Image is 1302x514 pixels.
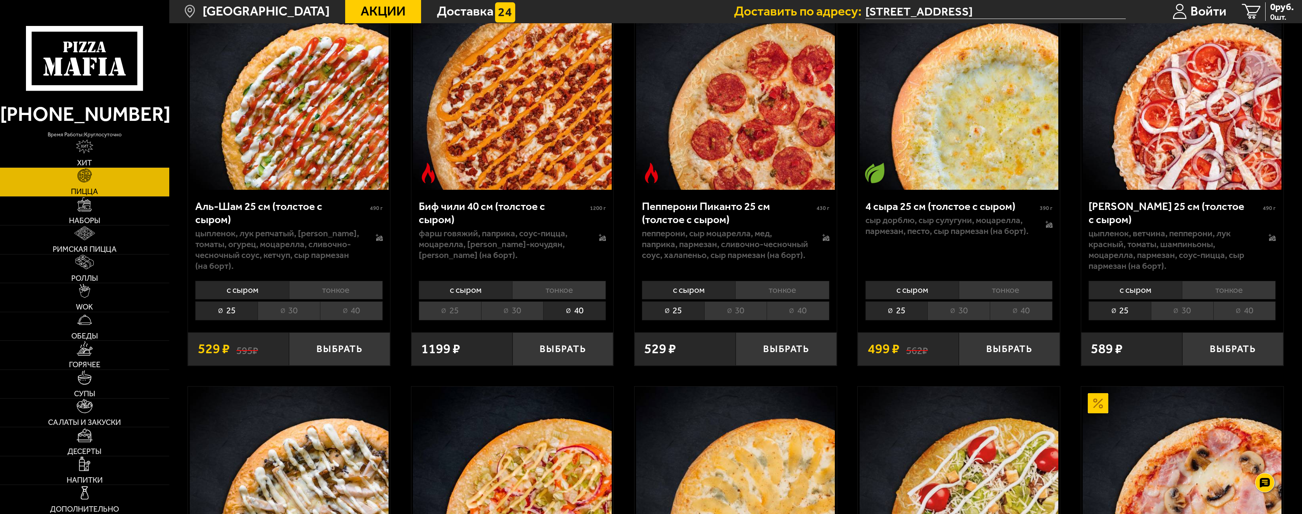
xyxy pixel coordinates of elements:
p: цыпленок, ветчина, пепперони, лук красный, томаты, шампиньоны, моцарелла, пармезан, соус-пицца, с... [1089,228,1255,272]
span: 529 ₽ [644,342,676,356]
li: с сыром [1089,281,1182,299]
li: 25 [642,301,704,320]
span: 490 г [1263,205,1276,211]
input: Ваш адрес доставки [865,5,1126,19]
img: Акционный [1088,393,1108,414]
li: 30 [927,301,990,320]
span: Роллы [71,275,98,282]
li: 40 [1213,301,1276,320]
span: Супы [74,390,95,398]
span: Горячее [69,361,100,369]
li: тонкое [1182,281,1276,299]
button: Выбрать [959,332,1060,366]
p: фарш говяжий, паприка, соус-пицца, моцарелла, [PERSON_NAME]-кочудян, [PERSON_NAME] (на борт). [419,228,585,261]
span: Десерты [67,448,101,456]
li: 30 [258,301,320,320]
div: Аль-Шам 25 см (толстое с сыром) [195,200,368,226]
li: 40 [543,301,606,320]
span: 430 г [817,205,829,211]
li: с сыром [642,281,735,299]
li: 25 [195,301,258,320]
div: [PERSON_NAME] 25 см (толстое с сыром) [1089,200,1261,226]
span: 1200 г [590,205,606,211]
li: 30 [481,301,544,320]
li: 25 [419,301,481,320]
span: Римская пицца [53,246,117,253]
div: Пепперони Пиканто 25 см (толстое с сыром) [642,200,814,226]
span: Доставка [437,5,494,18]
img: Острое блюдо [418,163,439,183]
img: 15daf4d41897b9f0e9f617042186c801.svg [495,2,516,23]
s: 595 ₽ [236,342,258,356]
li: тонкое [512,281,606,299]
li: с сыром [195,281,289,299]
span: 529 ₽ [198,342,230,356]
div: 4 сыра 25 см (толстое с сыром) [865,200,1038,213]
div: Биф чили 40 см (толстое с сыром) [419,200,588,226]
span: Пицца [71,188,98,196]
span: Салаты и закуски [48,419,121,426]
li: 40 [767,301,829,320]
span: 490 г [370,205,383,211]
span: Хит [77,159,92,167]
p: сыр дорблю, сыр сулугуни, моцарелла, пармезан, песто, сыр пармезан (на борт). [865,215,1032,237]
li: с сыром [419,281,512,299]
span: WOK [76,303,93,311]
span: 390 г [1040,205,1053,211]
li: тонкое [289,281,383,299]
button: Выбрать [1182,332,1283,366]
span: 1199 ₽ [421,342,460,356]
s: 562 ₽ [906,342,928,356]
span: Обеды [71,332,98,340]
li: тонкое [735,281,829,299]
p: пепперони, сыр Моцарелла, мед, паприка, пармезан, сливочно-чесночный соус, халапеньо, сыр пармеза... [642,228,808,261]
span: 0 шт. [1270,13,1294,21]
span: Напитки [67,476,103,484]
span: Наборы [69,217,100,225]
li: 25 [1089,301,1151,320]
img: Вегетарианское блюдо [865,163,885,183]
span: 589 ₽ [1091,342,1123,356]
button: Выбрать [513,332,614,366]
li: 30 [704,301,767,320]
span: Доставить по адресу: [734,5,865,18]
img: Острое блюдо [641,163,662,183]
span: [GEOGRAPHIC_DATA] [203,5,330,18]
li: тонкое [959,281,1053,299]
li: 25 [865,301,928,320]
button: Выбрать [289,332,390,366]
span: 499 ₽ [868,342,900,356]
span: Акции [361,5,406,18]
span: 0 руб. [1270,2,1294,12]
p: цыпленок, лук репчатый, [PERSON_NAME], томаты, огурец, моцарелла, сливочно-чесночный соус, кетчуп... [195,228,362,272]
span: Войти [1190,5,1226,18]
li: с сыром [865,281,959,299]
span: Дополнительно [50,505,119,513]
li: 30 [1151,301,1213,320]
li: 40 [990,301,1053,320]
button: Выбрать [736,332,837,366]
li: 40 [320,301,383,320]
